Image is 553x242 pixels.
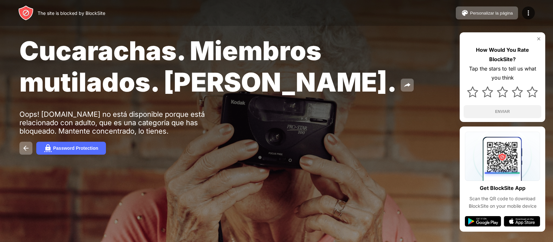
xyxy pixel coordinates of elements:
img: menu-icon.svg [524,9,532,17]
img: star.svg [527,86,538,97]
div: How Would You Rate BlockSite? [464,45,541,64]
div: Tap the stars to tell us what you think [464,64,541,83]
img: star.svg [512,86,523,97]
img: star.svg [497,86,508,97]
div: Personalizar la página [470,11,513,16]
iframe: Banner [19,160,173,234]
img: pallet.svg [461,9,469,17]
img: password.svg [44,144,52,152]
span: Cucarachas. Miembros mutilados. [PERSON_NAME]. [19,35,397,98]
div: Scan the QR code to download BlockSite on your mobile device [465,195,540,210]
img: header-logo.svg [18,5,34,21]
img: back.svg [22,144,30,152]
img: star.svg [482,86,493,97]
button: Personalizar la página [456,6,518,19]
div: The site is blocked by BlockSite [38,10,105,16]
button: Password Protection [36,142,106,155]
img: star.svg [467,86,478,97]
button: ENVIAR [464,105,541,118]
img: google-play.svg [465,216,501,226]
img: app-store.svg [504,216,540,226]
img: share.svg [403,81,411,89]
div: Password Protection [53,146,98,151]
div: Oops! [DOMAIN_NAME] no está disponible porque está relacionado con adulto, que es una categoría q... [19,110,220,135]
img: rate-us-close.svg [536,36,541,41]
